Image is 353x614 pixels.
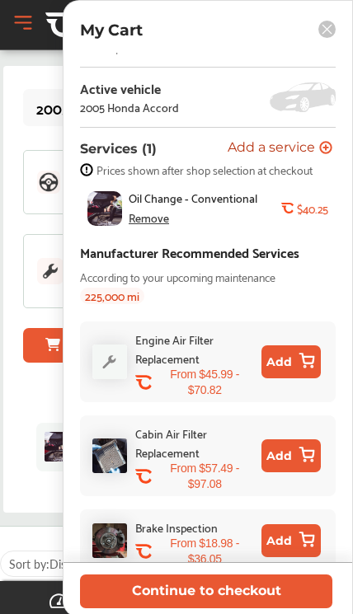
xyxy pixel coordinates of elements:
[80,40,165,54] div: No shop selected
[45,11,73,39] img: CA-Icon.89b5b008.svg
[261,524,321,557] button: Add
[261,345,321,378] button: Add
[228,141,332,157] button: Add a service
[80,241,299,263] div: Manufacturer Recommended Services
[155,461,255,492] p: From $57.49 - $97.08
[80,21,143,40] p: My Cart
[80,267,275,286] span: According to your upcoming maintenance
[37,258,64,284] img: maintenance_logo
[80,81,179,96] div: Active vehicle
[297,202,328,215] b: $40.25
[80,288,144,304] span: 225,000 mi
[155,367,255,398] p: From $45.99 - $70.82
[228,141,336,157] a: Add a service
[11,11,35,35] button: Open Menu
[49,555,94,572] span: Distance
[96,163,313,176] span: Prices shown after shop selection at checkout
[135,330,255,368] div: Engine Air Filter Replacement
[80,101,179,114] div: 2005 Honda Accord
[129,191,278,204] span: Oil Change - Conventional
[45,432,74,462] img: oil-change-thumb.jpg
[80,574,332,608] button: Continue to checkout
[9,555,94,572] span: Sort by :
[270,82,336,112] img: placeholder_car.5a1ece94.svg
[155,536,255,567] p: From $18.98 - $36.05
[80,163,93,176] img: info-strock.ef5ea3fe.svg
[80,141,157,157] p: Services (1)
[92,438,127,473] img: cabin-air-filter-replacement-thumb.jpg
[36,100,166,116] div: 2005 Honda Accord
[135,518,218,537] div: Brake Inspection
[135,424,255,462] div: Cabin Air Filter Replacement
[37,171,60,194] img: steering_logo
[23,328,327,363] button: Finish Booking Your Appointment
[92,344,127,378] img: default_wrench_icon.d1a43860.svg
[228,141,315,157] span: Add a service
[87,191,122,226] img: oil-change-thumb.jpg
[261,439,321,472] button: Add
[92,523,127,558] img: brake-inspection-thumb.jpg
[129,211,169,224] div: Remove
